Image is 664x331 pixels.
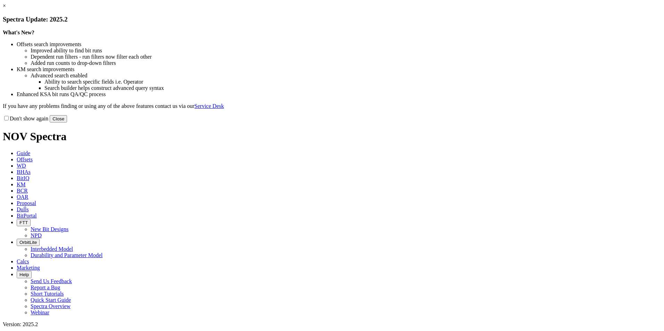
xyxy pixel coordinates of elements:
span: BCR [17,188,28,194]
span: OrbitLite [19,240,37,245]
a: Short Tutorials [31,291,64,297]
li: Enhanced KSA bit runs QA/QC process [17,91,661,97]
span: OAR [17,194,28,200]
li: Ability to search specific fields i.e. Operator [44,79,661,85]
span: BitIQ [17,175,29,181]
span: Dulls [17,206,29,212]
input: Don't show again [4,116,9,120]
h3: Spectra Update: 2025.2 [3,16,661,23]
a: Interbedded Model [31,246,73,252]
a: Report a Bug [31,285,60,290]
li: Search builder helps construct advanced query syntax [44,85,661,91]
a: Quick Start Guide [31,297,71,303]
label: Don't show again [3,116,48,121]
a: New Bit Designs [31,226,68,232]
li: KM search improvements [17,66,661,73]
li: Dependent run filters - run filters now filter each other [31,54,661,60]
li: Offsets search improvements [17,41,661,48]
span: KM [17,181,26,187]
strong: What's New? [3,29,34,35]
span: Calcs [17,258,29,264]
a: Service Desk [194,103,224,109]
span: Proposal [17,200,36,206]
p: If you have any problems finding or using any of the above features contact us via our [3,103,661,109]
span: Offsets [17,156,33,162]
a: Send Us Feedback [31,278,72,284]
span: WD [17,163,26,169]
a: Durability and Parameter Model [31,252,103,258]
span: BitPortal [17,213,37,219]
span: FTT [19,220,28,225]
h1: NOV Spectra [3,130,661,143]
li: Advanced search enabled [31,73,661,79]
li: Improved ability to find bit runs [31,48,661,54]
li: Added run counts to drop-down filters [31,60,661,66]
span: Help [19,272,29,277]
span: Marketing [17,265,40,271]
span: Guide [17,150,30,156]
a: × [3,3,6,9]
a: NPD [31,232,42,238]
a: Spectra Overview [31,303,70,309]
a: Webinar [31,309,49,315]
div: Version: 2025.2 [3,321,661,328]
span: BHAs [17,169,31,175]
button: Close [50,115,67,122]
